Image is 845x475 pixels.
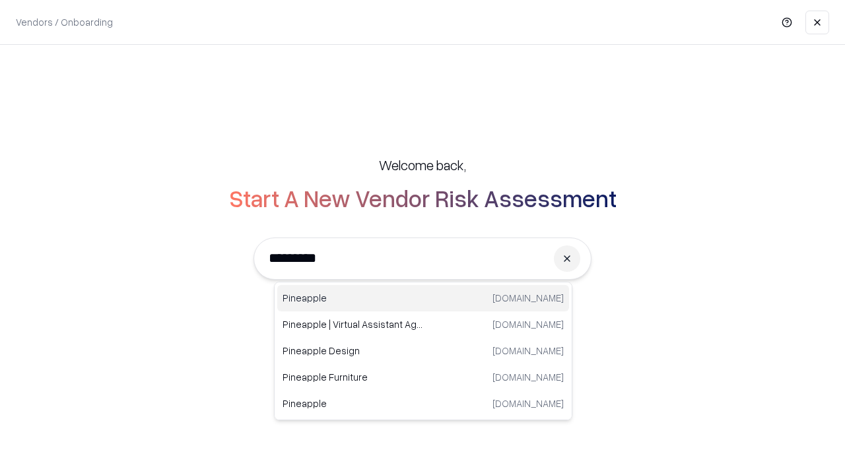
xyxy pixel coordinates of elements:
[274,282,572,420] div: Suggestions
[229,185,617,211] h2: Start A New Vendor Risk Assessment
[16,15,113,29] p: Vendors / Onboarding
[492,317,564,331] p: [DOMAIN_NAME]
[492,370,564,384] p: [DOMAIN_NAME]
[283,370,423,384] p: Pineapple Furniture
[492,344,564,358] p: [DOMAIN_NAME]
[379,156,466,174] h5: Welcome back,
[283,344,423,358] p: Pineapple Design
[492,396,564,410] p: [DOMAIN_NAME]
[283,396,423,410] p: Pineapple
[283,317,423,331] p: Pineapple | Virtual Assistant Agency
[283,291,423,305] p: Pineapple
[492,291,564,305] p: [DOMAIN_NAME]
